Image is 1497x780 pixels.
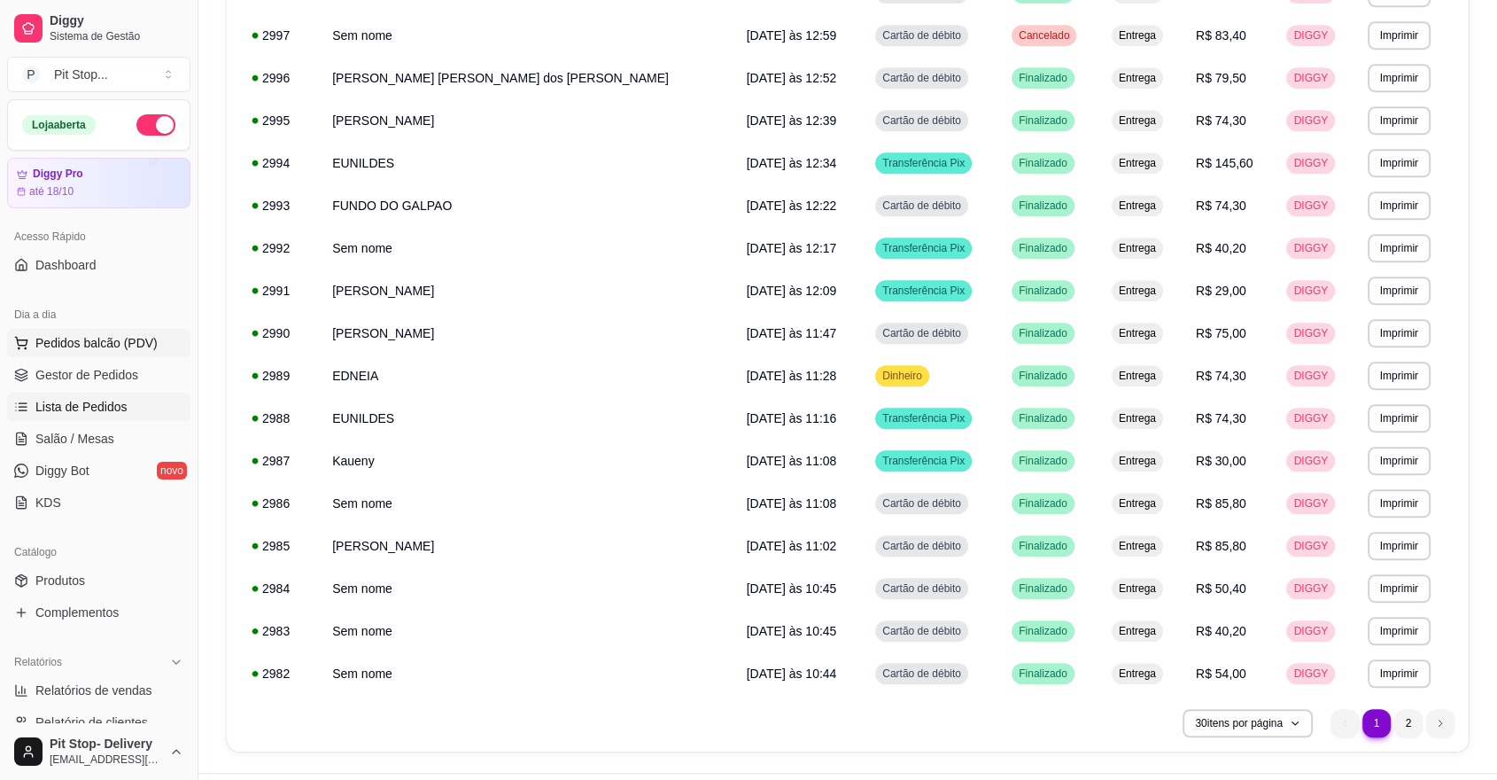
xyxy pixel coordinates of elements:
span: Finalizado [1015,156,1071,170]
span: Entrega [1115,284,1160,298]
article: até 18/10 [29,184,74,199]
span: DIGGY [1290,411,1331,425]
a: Salão / Mesas [7,425,190,453]
span: [DATE] às 12:34 [747,156,837,170]
span: Entrega [1115,496,1160,511]
span: R$ 74,30 [1196,199,1246,213]
span: DIGGY [1290,496,1331,511]
div: 2992 [252,239,311,257]
span: [DATE] às 12:39 [747,113,837,128]
div: 2984 [252,580,311,597]
span: Transferência Pix [879,454,968,468]
span: Entrega [1115,113,1160,128]
span: Entrega [1115,581,1160,596]
span: Gestor de Pedidos [35,366,138,384]
span: R$ 74,30 [1196,369,1246,383]
span: Dinheiro [879,369,926,383]
button: Imprimir [1368,362,1431,390]
button: Imprimir [1368,21,1431,50]
span: [EMAIL_ADDRESS][DOMAIN_NAME] [50,753,162,767]
td: EDNEIA [322,355,735,397]
span: R$ 30,00 [1196,454,1246,468]
span: Cartão de débito [879,539,965,553]
div: 2990 [252,324,311,342]
span: [DATE] às 11:47 [747,326,837,340]
a: Relatórios de vendas [7,676,190,705]
td: Sem nome [322,610,735,652]
td: EUNILDES [322,397,735,440]
span: Relatórios de vendas [35,682,152,699]
span: Relatório de clientes [35,714,148,731]
span: Cartão de débito [879,71,965,85]
span: Cartão de débito [879,624,965,638]
div: 2983 [252,622,311,640]
span: [DATE] às 10:44 [747,667,837,681]
span: Finalizado [1015,71,1071,85]
span: R$ 85,80 [1196,539,1246,553]
span: Finalizado [1015,496,1071,511]
span: [DATE] às 12:09 [747,284,837,298]
span: [DATE] às 12:17 [747,241,837,255]
button: Select a team [7,57,190,92]
span: DIGGY [1290,581,1331,596]
a: Gestor de Pedidos [7,361,190,389]
span: Finalizado [1015,113,1071,128]
span: Cancelado [1015,28,1073,43]
span: [DATE] às 12:22 [747,199,837,213]
li: next page button [1426,709,1454,737]
span: DIGGY [1290,71,1331,85]
span: [DATE] às 12:52 [747,71,837,85]
div: 2996 [252,69,311,87]
span: Pit Stop- Delivery [50,737,162,753]
button: Imprimir [1368,319,1431,347]
span: DIGGY [1290,241,1331,255]
button: Imprimir [1368,617,1431,645]
span: R$ 29,00 [1196,284,1246,298]
span: DIGGY [1290,454,1331,468]
button: Imprimir [1368,106,1431,135]
div: 2988 [252,409,311,427]
span: DIGGY [1290,667,1331,681]
span: Finalizado [1015,411,1071,425]
span: R$ 74,30 [1196,113,1246,128]
span: Pedidos balcão (PDV) [35,334,158,352]
span: Finalizado [1015,667,1071,681]
button: Imprimir [1368,574,1431,603]
button: Imprimir [1368,191,1431,220]
span: [DATE] às 11:16 [747,411,837,425]
button: Alterar Status [136,114,175,136]
span: Finalizado [1015,454,1071,468]
button: 30itens por página [1183,709,1313,737]
td: Sem nome [322,567,735,610]
div: 2994 [252,154,311,172]
span: DIGGY [1290,326,1331,340]
div: Dia a dia [7,300,190,329]
td: [PERSON_NAME] [322,525,735,567]
span: Cartão de débito [879,496,965,511]
div: Loja aberta [22,115,96,135]
a: Complementos [7,598,190,627]
a: DiggySistema de Gestão [7,7,190,50]
span: Entrega [1115,199,1160,213]
span: Entrega [1115,326,1160,340]
span: R$ 54,00 [1196,667,1246,681]
td: EUNILDES [322,142,735,184]
button: Imprimir [1368,234,1431,262]
span: Entrega [1115,28,1160,43]
span: Cartão de débito [879,199,965,213]
span: Finalizado [1015,284,1071,298]
td: [PERSON_NAME] [322,269,735,312]
span: Produtos [35,572,85,589]
span: Entrega [1115,624,1160,638]
td: Sem nome [322,227,735,269]
button: Imprimir [1368,659,1431,688]
span: Finalizado [1015,241,1071,255]
a: Produtos [7,566,190,595]
span: [DATE] às 10:45 [747,624,837,638]
button: Pedidos balcão (PDV) [7,329,190,357]
span: Entrega [1115,539,1160,553]
span: [DATE] às 11:08 [747,496,837,511]
td: [PERSON_NAME] [PERSON_NAME] dos [PERSON_NAME] [322,57,735,99]
button: Imprimir [1368,489,1431,518]
span: Lista de Pedidos [35,398,128,416]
